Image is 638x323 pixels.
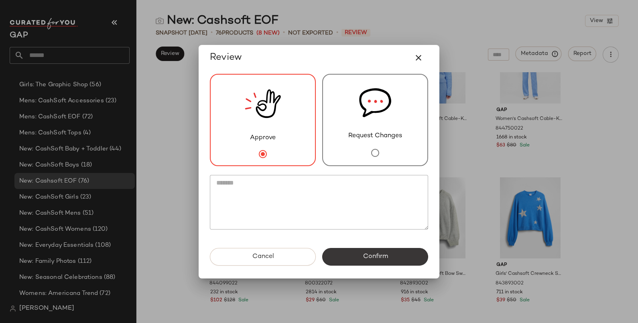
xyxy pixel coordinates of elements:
img: svg%3e [359,75,391,131]
span: Confirm [362,253,388,260]
button: Cancel [210,248,316,266]
button: Confirm [322,248,428,266]
span: Approve [250,133,276,143]
span: Cancel [252,253,274,260]
span: Request Changes [348,131,402,141]
span: Review [210,51,242,64]
img: review_new_snapshot.RGmwQ69l.svg [245,75,281,133]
